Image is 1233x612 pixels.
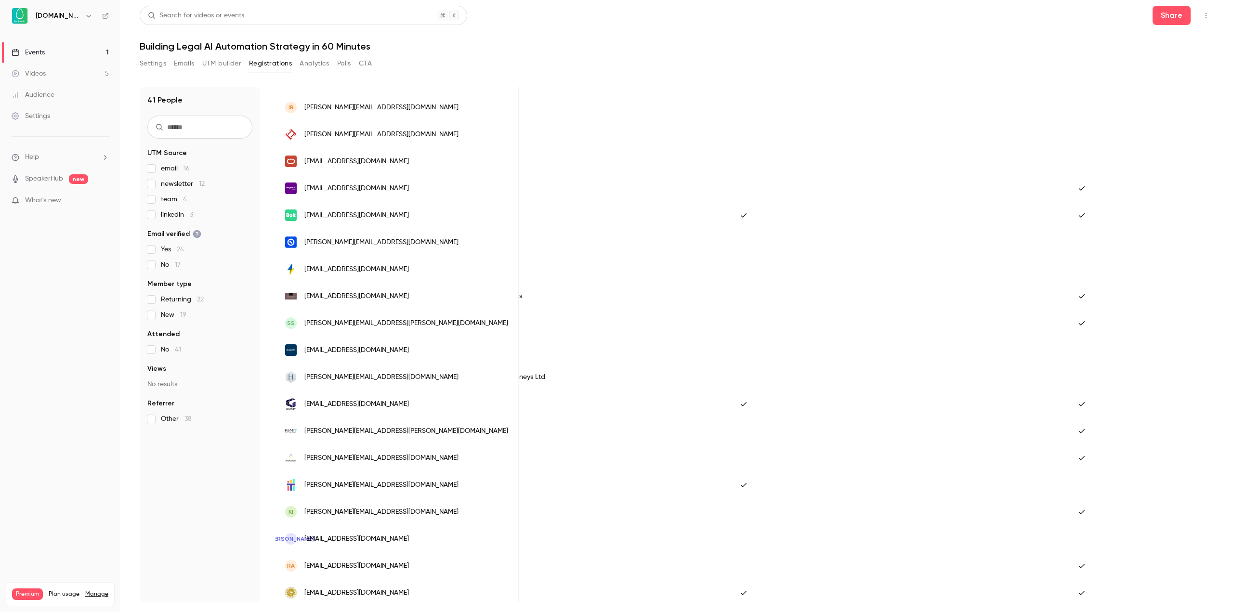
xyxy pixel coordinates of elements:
[289,103,294,112] span: IR
[443,148,730,175] div: Oracle
[443,121,730,148] div: ATTELA
[161,210,193,220] span: linkedin
[147,329,180,339] span: Attended
[443,498,730,525] div: Hoctum OÜ
[161,179,205,189] span: newsletter
[147,148,252,424] section: facet-groups
[285,293,297,299] img: trustadvisors.eu
[25,152,39,162] span: Help
[1153,6,1191,25] button: Share
[285,344,297,356] img: eurazeo.com
[161,260,181,270] span: No
[147,279,192,289] span: Member type
[304,507,459,517] span: [PERSON_NAME][EMAIL_ADDRESS][DOMAIN_NAME]
[287,561,295,570] span: RA
[443,471,730,498] div: BI Solutions OÜ
[249,56,292,71] button: Registrations
[199,181,205,187] span: 12
[287,319,295,327] span: SS
[184,416,192,422] span: 38
[304,588,409,598] span: [EMAIL_ADDRESS][DOMAIN_NAME]
[161,164,190,173] span: email
[285,182,297,194] img: magneticgroup.co
[443,202,730,229] div: Bolt
[285,263,297,275] img: fusebox.energy
[140,56,166,71] button: Settings
[304,291,409,301] span: [EMAIL_ADDRESS][DOMAIN_NAME]
[304,453,459,463] span: [PERSON_NAME][EMAIL_ADDRESS][DOMAIN_NAME]
[443,364,730,391] div: [PERSON_NAME] Attorneys Ltd
[443,444,730,471] div: Avokaado
[304,264,409,274] span: [EMAIL_ADDRESS][DOMAIN_NAME]
[304,561,409,571] span: [EMAIL_ADDRESS][DOMAIN_NAME]
[25,195,61,206] span: What's new
[285,587,297,599] img: nith.ac.in
[304,399,409,409] span: [EMAIL_ADDRESS][DOMAIN_NAME]
[443,94,730,121] div: ATTELA
[147,148,187,158] span: UTM Source
[184,165,190,172] span: 16
[285,209,297,221] img: bolt.eu
[285,236,297,248] img: neubase.co
[140,40,1214,52] h1: Building Legal AI Automation Strategy in 60 Minutes
[300,56,329,71] button: Analytics
[443,417,730,444] div: Kemit
[49,590,79,598] span: Plan usage
[304,130,459,140] span: [PERSON_NAME][EMAIL_ADDRESS][DOMAIN_NAME]
[180,312,186,318] span: 19
[147,399,174,408] span: Referrer
[304,237,459,247] span: [PERSON_NAME][EMAIL_ADDRESS][DOMAIN_NAME]
[161,245,184,254] span: Yes
[443,337,730,364] div: EURAZEO
[304,103,459,113] span: [PERSON_NAME][EMAIL_ADDRESS][DOMAIN_NAME]
[69,174,88,184] span: new
[443,256,730,283] div: Fusebox OÜ
[36,11,81,21] h6: [DOMAIN_NAME]
[12,152,109,162] li: help-dropdown-opener
[161,195,187,204] span: team
[183,196,187,203] span: 4
[443,391,730,417] div: Gnatnet OÜ
[161,310,186,320] span: New
[285,479,297,491] img: tarceta.com
[12,111,50,121] div: Settings
[197,296,204,303] span: 22
[285,129,297,140] img: attela.ee
[285,452,297,464] img: avokaado.io
[148,11,244,21] div: Search for videos or events
[304,426,508,436] span: [PERSON_NAME][EMAIL_ADDRESS][PERSON_NAME][DOMAIN_NAME]
[285,425,297,437] img: kemit.ee
[443,579,730,606] div: CMSD
[85,590,108,598] a: Manage
[304,480,459,490] span: [PERSON_NAME][EMAIL_ADDRESS][DOMAIN_NAME]
[147,364,166,374] span: Views
[147,94,183,106] h1: 41 People
[285,398,297,410] img: gnatnet.eu
[161,414,192,424] span: Other
[443,229,730,256] div: Neubase
[285,371,297,383] img: hannessnellman.com
[12,588,43,600] span: Premium
[285,156,297,167] img: oracle.com
[147,379,252,389] p: No results
[175,261,181,268] span: 17
[443,552,730,579] div: LUMILEX
[304,318,508,328] span: [PERSON_NAME][EMAIL_ADDRESS][PERSON_NAME][DOMAIN_NAME]
[147,229,201,239] span: Email verified
[304,534,409,544] span: [EMAIL_ADDRESS][DOMAIN_NAME]
[25,174,63,184] a: SpeakerHub
[175,346,181,353] span: 41
[161,345,181,354] span: No
[161,295,204,304] span: Returning
[174,56,194,71] button: Emails
[12,48,45,57] div: Events
[12,8,27,24] img: Avokaado.io
[268,534,314,543] span: [PERSON_NAME]
[289,508,293,516] span: KI
[304,210,409,221] span: [EMAIL_ADDRESS][DOMAIN_NAME]
[337,56,351,71] button: Polls
[12,90,54,100] div: Audience
[304,372,459,382] span: [PERSON_NAME][EMAIL_ADDRESS][DOMAIN_NAME]
[304,345,409,355] span: [EMAIL_ADDRESS][DOMAIN_NAME]
[190,211,193,218] span: 3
